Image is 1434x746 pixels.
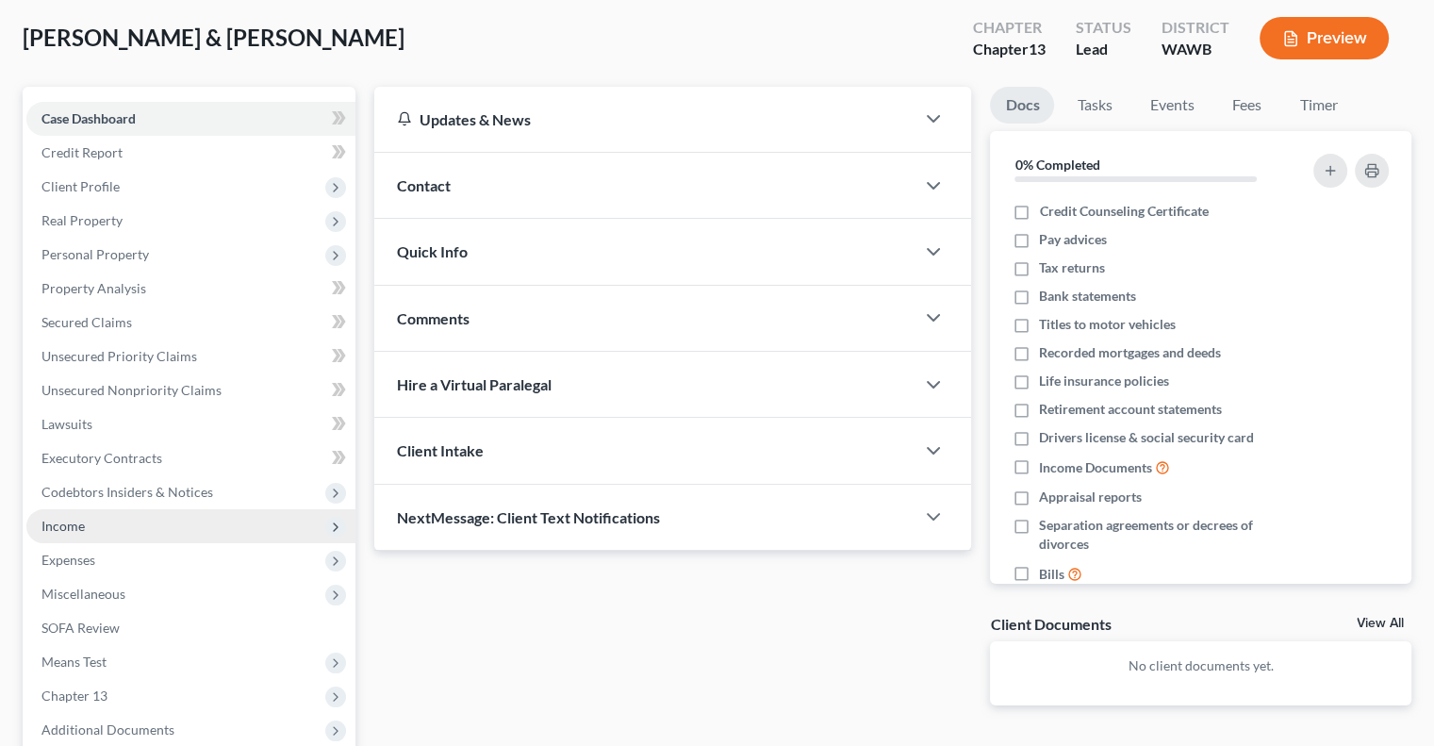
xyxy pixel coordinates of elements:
[973,17,1046,39] div: Chapter
[1014,157,1099,173] strong: 0% Completed
[41,688,107,704] span: Chapter 13
[1039,287,1136,306] span: Bank statements
[990,614,1111,634] div: Client Documents
[397,441,484,459] span: Client Intake
[990,87,1054,124] a: Docs
[41,144,123,160] span: Credit Report
[26,340,355,373] a: Unsecured Priority Claims
[1029,40,1046,58] span: 13
[1357,617,1404,630] a: View All
[1134,87,1209,124] a: Events
[41,314,132,330] span: Secured Claims
[26,407,355,441] a: Lawsuits
[1039,400,1222,419] span: Retirement account statements
[1039,230,1107,249] span: Pay advices
[41,484,213,500] span: Codebtors Insiders & Notices
[1039,372,1169,390] span: Life insurance policies
[41,586,125,602] span: Miscellaneous
[41,382,222,398] span: Unsecured Nonpriority Claims
[397,375,552,393] span: Hire a Virtual Paralegal
[1039,343,1221,362] span: Recorded mortgages and deeds
[41,518,85,534] span: Income
[397,242,468,260] span: Quick Info
[397,109,892,129] div: Updates & News
[397,176,451,194] span: Contact
[1039,516,1290,554] span: Separation agreements or decrees of divorces
[23,24,404,51] span: [PERSON_NAME] & [PERSON_NAME]
[26,272,355,306] a: Property Analysis
[1039,565,1064,584] span: Bills
[26,306,355,340] a: Secured Claims
[41,212,123,228] span: Real Property
[1216,87,1277,124] a: Fees
[1005,656,1396,675] p: No client documents yet.
[1076,17,1131,39] div: Status
[41,280,146,296] span: Property Analysis
[397,508,660,526] span: NextMessage: Client Text Notifications
[41,178,120,194] span: Client Profile
[1039,428,1254,447] span: Drivers license & social security card
[41,721,174,738] span: Additional Documents
[1039,258,1105,277] span: Tax returns
[41,620,120,636] span: SOFA Review
[1260,17,1389,59] button: Preview
[41,110,136,126] span: Case Dashboard
[26,136,355,170] a: Credit Report
[1039,488,1142,506] span: Appraisal reports
[1039,202,1208,221] span: Credit Counseling Certificate
[1062,87,1127,124] a: Tasks
[41,552,95,568] span: Expenses
[973,39,1046,60] div: Chapter
[41,654,107,670] span: Means Test
[1284,87,1352,124] a: Timer
[1162,17,1229,39] div: District
[26,102,355,136] a: Case Dashboard
[1039,315,1176,334] span: Titles to motor vehicles
[41,348,197,364] span: Unsecured Priority Claims
[41,416,92,432] span: Lawsuits
[1162,39,1229,60] div: WAWB
[26,611,355,645] a: SOFA Review
[26,373,355,407] a: Unsecured Nonpriority Claims
[26,441,355,475] a: Executory Contracts
[41,246,149,262] span: Personal Property
[1039,458,1152,477] span: Income Documents
[1076,39,1131,60] div: Lead
[41,450,162,466] span: Executory Contracts
[397,309,470,327] span: Comments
